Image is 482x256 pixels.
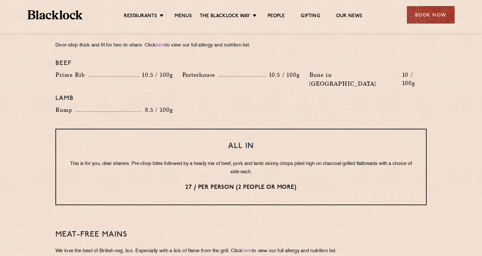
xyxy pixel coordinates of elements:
a: here [156,43,165,48]
p: This is for you, dear sharers. Pre-chop bites followed by a heady mix of beef, pork and lamb skin... [69,160,413,176]
p: Bone in [GEOGRAPHIC_DATA] [309,70,399,88]
p: Porterhouse [182,70,218,79]
a: Gifting [301,13,320,20]
p: 10 / 100g [399,71,427,87]
p: Prime Rib [55,70,88,79]
h3: All In [69,142,413,150]
p: 8.5 / 100g [142,106,173,114]
p: Rump [55,105,76,114]
a: The Blacklock Way [200,13,250,20]
p: 10.5 / 100g [139,71,173,79]
a: Restaurants [124,13,157,20]
p: Door-stop-thick and fit for two-to-share. Click to view our full allergy and nutrition list. [55,41,427,50]
a: here [242,249,252,253]
img: BL_Textured_Logo-footer-cropped.svg [28,10,83,19]
p: 10.5 / 100g [266,71,300,79]
h4: Beef [55,60,427,67]
p: 27 / per person (2 people or more) [69,183,413,192]
a: People [268,13,285,20]
p: We love the best of British veg, too. Especially with a lick of flame from the grill. Click to vi... [55,247,427,256]
h4: Lamb [55,95,427,102]
h3: Meat-Free mains [55,231,427,239]
a: Our News [336,13,363,20]
a: Menus [175,13,192,20]
div: Book Now [407,6,455,24]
